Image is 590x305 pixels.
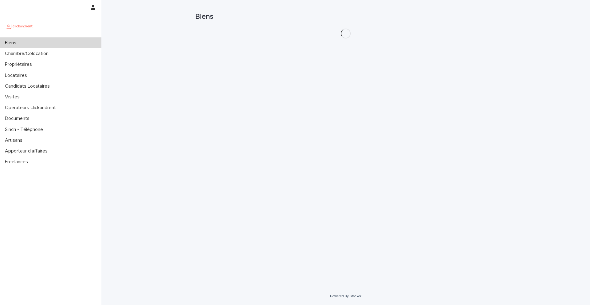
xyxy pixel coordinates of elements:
[2,116,34,121] p: Documents
[2,61,37,67] p: Propriétaires
[330,294,361,298] a: Powered By Stacker
[195,12,496,21] h1: Biens
[2,148,53,154] p: Apporteur d'affaires
[2,83,55,89] p: Candidats Locataires
[2,73,32,78] p: Locataires
[2,51,53,57] p: Chambre/Colocation
[2,127,48,133] p: Sinch - Téléphone
[2,94,25,100] p: Visites
[2,105,61,111] p: Operateurs clickandrent
[5,20,35,32] img: UCB0brd3T0yccxBKYDjQ
[2,159,33,165] p: Freelances
[2,40,21,46] p: Biens
[2,137,27,143] p: Artisans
